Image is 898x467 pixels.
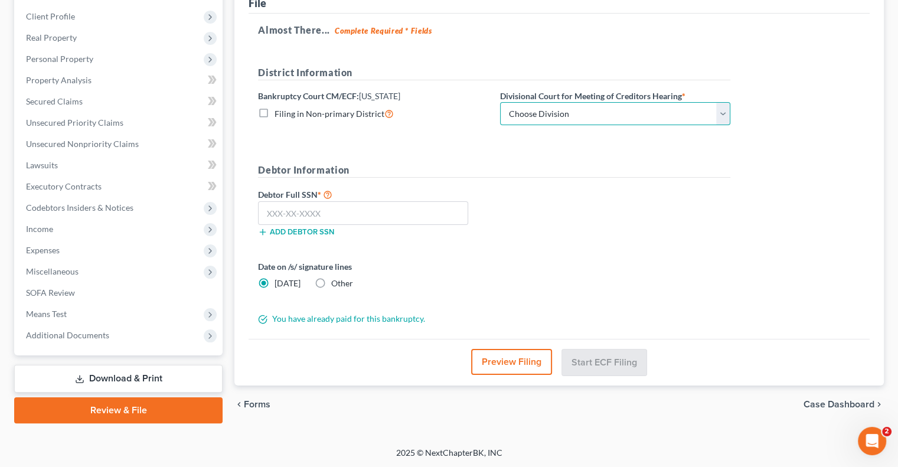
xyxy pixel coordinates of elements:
[26,288,75,298] span: SOFA Review
[26,309,67,319] span: Means Test
[17,133,223,155] a: Unsecured Nonpriority Claims
[561,349,647,376] button: Start ECF Filing
[234,400,244,409] i: chevron_left
[252,313,736,325] div: You have already paid for this bankruptcy.
[275,109,384,119] span: Filing in Non-primary District
[26,203,133,213] span: Codebtors Insiders & Notices
[17,282,223,303] a: SOFA Review
[26,245,60,255] span: Expenses
[26,11,75,21] span: Client Profile
[26,32,77,43] span: Real Property
[359,91,400,101] span: [US_STATE]
[234,400,286,409] button: chevron_left Forms
[26,330,109,340] span: Additional Documents
[26,139,139,149] span: Unsecured Nonpriority Claims
[26,224,53,234] span: Income
[471,349,552,375] button: Preview Filing
[258,227,334,237] button: Add debtor SSN
[258,90,400,102] label: Bankruptcy Court CM/ECF:
[26,75,92,85] span: Property Analysis
[26,266,79,276] span: Miscellaneous
[258,201,468,225] input: XXX-XX-XXXX
[500,90,685,102] label: Divisional Court for Meeting of Creditors Hearing
[258,163,730,178] h5: Debtor Information
[17,155,223,176] a: Lawsuits
[252,187,494,201] label: Debtor Full SSN
[335,26,432,35] strong: Complete Required * Fields
[26,160,58,170] span: Lawsuits
[17,70,223,91] a: Property Analysis
[17,112,223,133] a: Unsecured Priority Claims
[858,427,886,455] iframe: Intercom live chat
[275,278,301,288] span: [DATE]
[17,176,223,197] a: Executory Contracts
[804,400,874,409] span: Case Dashboard
[258,260,488,273] label: Date on /s/ signature lines
[244,400,270,409] span: Forms
[14,365,223,393] a: Download & Print
[26,96,83,106] span: Secured Claims
[882,427,892,436] span: 2
[258,23,860,37] h5: Almost There...
[874,400,884,409] i: chevron_right
[331,278,353,288] span: Other
[17,91,223,112] a: Secured Claims
[26,181,102,191] span: Executory Contracts
[804,400,884,409] a: Case Dashboard chevron_right
[26,117,123,128] span: Unsecured Priority Claims
[14,397,223,423] a: Review & File
[258,66,730,80] h5: District Information
[26,54,93,64] span: Personal Property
